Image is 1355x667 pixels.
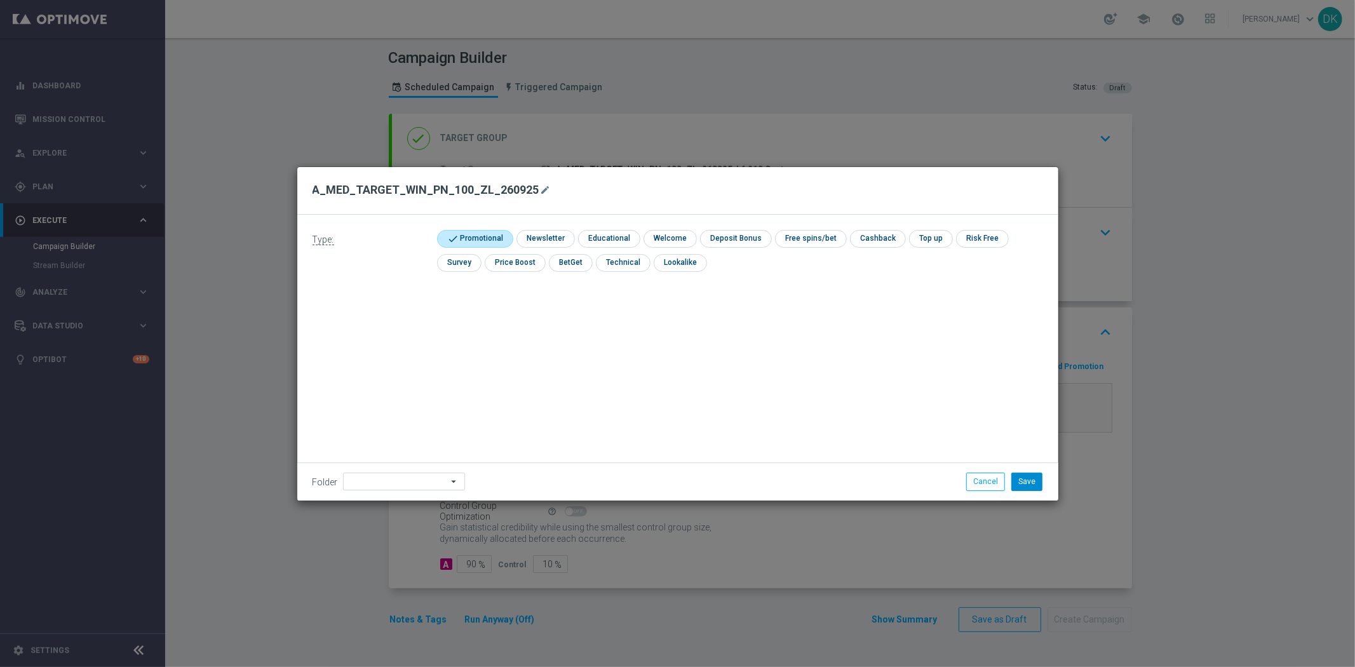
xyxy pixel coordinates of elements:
[313,477,338,488] label: Folder
[1011,473,1042,490] button: Save
[541,185,551,195] i: mode_edit
[539,182,555,198] button: mode_edit
[313,182,539,198] h2: A_MED_TARGET_WIN_PN_100_ZL_260925
[966,473,1005,490] button: Cancel
[448,473,461,490] i: arrow_drop_down
[313,234,334,245] span: Type:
